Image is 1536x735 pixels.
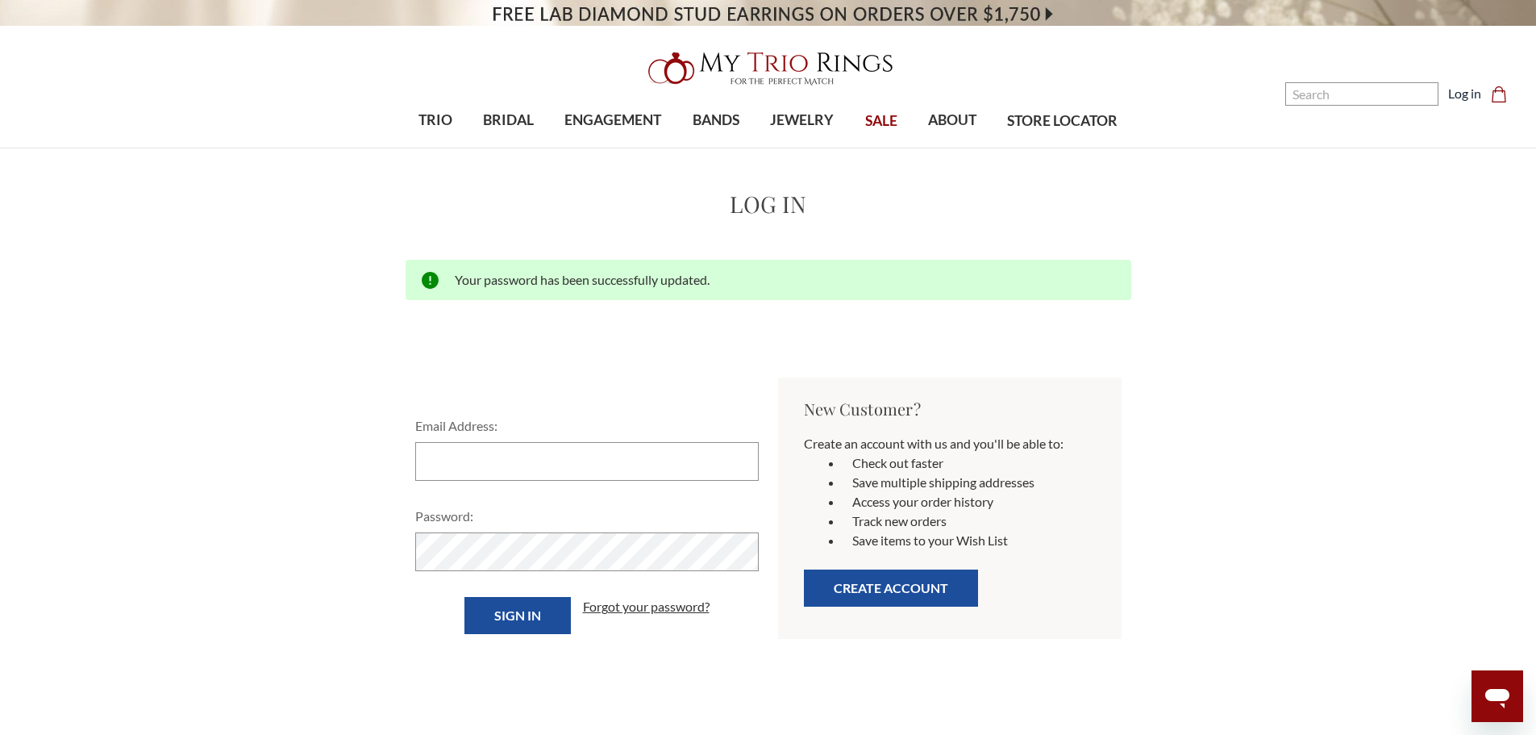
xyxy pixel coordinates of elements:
[944,147,960,148] button: submenu toggle
[1448,84,1481,103] a: Log in
[1007,111,1118,132] span: STORE LOCATOR
[843,531,1096,550] li: Save items to your Wish List
[865,111,897,132] span: SALE
[992,95,1133,148] a: STORE LOCATOR
[464,597,571,634] input: Sign in
[804,434,1096,453] p: Create an account with us and you'll be able to:
[418,110,452,131] span: TRIO
[794,147,810,148] button: submenu toggle
[639,43,897,94] img: My Trio Rings
[605,147,621,148] button: submenu toggle
[564,110,661,131] span: ENGAGEMENT
[549,94,676,147] a: ENGAGEMENT
[415,416,759,436] label: Email Address:
[693,110,739,131] span: BANDS
[804,570,978,607] button: Create Account
[1491,84,1517,103] a: Cart with 0 items
[403,94,468,147] a: TRIO
[843,453,1096,473] li: Check out faster
[677,94,755,147] a: BANDS
[843,473,1096,492] li: Save multiple shipping addresses
[415,507,759,526] label: Password:
[1471,670,1523,722] iframe: Button to launch messaging window
[445,43,1090,94] a: My Trio Rings
[427,147,443,148] button: submenu toggle
[455,272,710,287] span: Your password has been successfully updated.
[928,110,976,131] span: ABOUT
[755,94,849,147] a: JEWELRY
[468,94,549,147] a: BRIDAL
[501,147,517,148] button: submenu toggle
[1491,86,1507,102] svg: cart.cart_preview
[1285,82,1438,106] input: Search and use arrows or TAB to navigate results
[843,492,1096,512] li: Access your order history
[406,187,1131,221] h1: Log in
[804,397,1096,421] h2: New Customer?
[843,512,1096,531] li: Track new orders
[583,597,710,616] a: Forgot your password?
[483,110,534,131] span: BRIDAL
[770,110,834,131] span: JEWELRY
[708,147,724,148] button: submenu toggle
[804,586,978,601] a: Create Account
[913,94,992,147] a: ABOUT
[849,95,912,148] a: SALE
